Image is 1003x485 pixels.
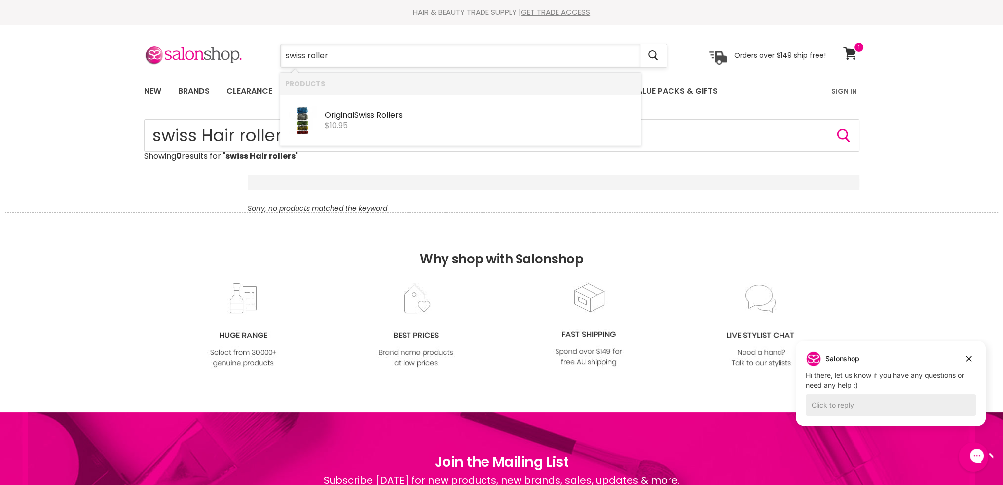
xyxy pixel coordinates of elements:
h2: Why shop with Salonshop [5,212,998,282]
iframe: Gorgias live chat messenger [954,439,993,475]
a: Brands [171,81,217,102]
div: Original llers [325,111,636,121]
strong: 0 [176,150,182,162]
p: Orders over $149 ship free! [734,51,826,60]
strong: swiss Hair rollers [225,150,296,162]
a: GET TRADE ACCESS [521,7,590,17]
img: prices.jpg [376,283,456,369]
img: range2_8cf790d4-220e-469f-917d-a18fed3854b6.jpg [203,283,283,369]
img: chat_c0a1c8f7-3133-4fc6-855f-7264552747f6.jpg [721,283,801,369]
iframe: Gorgias live chat campaigns [788,339,993,441]
input: Search [281,44,640,67]
a: Sign In [825,81,863,102]
nav: Main [132,77,872,106]
a: Clearance [219,81,280,102]
button: Search [836,128,852,144]
h1: Join the Mailing List [324,452,680,473]
button: Search [640,44,667,67]
img: swiss-rollers_200x.jpg [289,100,316,141]
b: Ro [376,110,386,121]
div: HAIR & BEAUTY TRADE SUPPLY | [132,7,872,17]
li: Products: Original Swiss Rollers [280,95,641,146]
form: Product [280,44,667,68]
b: Swiss [354,110,374,121]
li: Products [280,73,641,95]
a: New [137,81,169,102]
em: Sorry, no products matched the keyword [248,203,387,213]
form: Product [144,119,859,152]
a: Value Packs & Gifts [624,81,725,102]
input: Search [144,119,859,152]
p: Showing results for " " [144,152,859,161]
span: $10.95 [325,120,348,131]
ul: Main menu [137,77,776,106]
img: fast.jpg [549,282,629,368]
